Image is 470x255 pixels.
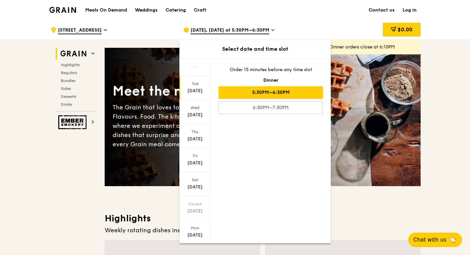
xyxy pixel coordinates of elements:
[413,236,446,244] span: Chat with us
[61,86,71,91] span: Sides
[219,67,323,73] div: Order 15 minutes before any time slot
[180,81,210,86] div: Tue
[58,27,102,34] span: [STREET_ADDRESS]
[61,63,80,67] span: Highlights
[191,27,269,34] span: [DATE], [DATE] at 5:30PM–6:30PM
[113,82,263,100] div: Meet the new Grain
[85,7,127,14] h1: Meals On Demand
[61,71,77,75] span: Regulars
[365,0,399,20] a: Contact us
[190,0,210,20] a: Craft
[180,201,210,207] div: Closed
[105,212,421,224] h3: Highlights
[180,112,210,118] div: [DATE]
[180,153,210,158] div: Fri
[135,0,158,20] div: Weddings
[131,0,162,20] a: Weddings
[113,103,263,149] div: The Grain that loves to play. With ingredients. Flavours. Food. The kitchen is our happy place, w...
[162,0,190,20] a: Catering
[58,115,89,129] img: Ember Smokery web logo
[180,129,210,134] div: Thu
[219,101,323,114] div: 6:30PM–7:30PM
[58,48,89,60] img: Grain web logo
[180,177,210,183] div: Sat
[180,136,210,142] div: [DATE]
[180,232,210,239] div: [DATE]
[194,0,206,20] div: Craft
[180,184,210,190] div: [DATE]
[179,45,331,53] div: Select date and time slot
[180,105,210,110] div: Wed
[408,233,462,247] button: Chat with us🦙
[219,77,323,84] div: Dinner
[398,26,412,33] span: $0.00
[61,78,75,83] span: Bundles
[180,160,210,166] div: [DATE]
[105,226,421,235] div: Weekly rotating dishes inspired by flavours from around the world.
[180,225,210,231] div: Mon
[330,44,415,50] div: Dinner orders close at 6:15PM
[399,0,421,20] a: Log in
[49,7,76,13] img: Grain
[449,236,457,244] span: 🦙
[180,208,210,214] div: [DATE]
[180,88,210,94] div: [DATE]
[166,0,186,20] div: Catering
[61,102,72,107] span: Drinks
[61,94,76,99] span: Desserts
[219,86,323,99] div: 5:30PM–6:30PM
